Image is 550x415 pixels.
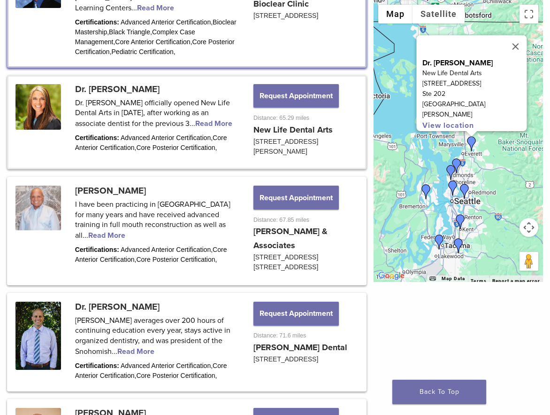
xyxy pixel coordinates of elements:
[422,89,527,99] p: Ste 202
[442,275,465,282] button: Map Data
[443,165,458,180] div: Dr. Megan Jones
[429,275,436,282] button: Keyboard shortcuts
[492,278,540,283] a: Report a map error
[519,5,538,23] button: Toggle fullscreen view
[376,270,407,282] img: Google
[471,278,487,284] a: Terms (opens in new tab)
[453,214,468,229] div: Dr. Amrita Majumdar
[412,5,465,23] button: Show satellite imagery
[422,121,474,130] a: View location
[445,180,460,196] div: Dr. Charles Wallace
[519,252,538,271] button: Drag Pegman onto the map to open Street View
[253,84,339,108] button: Request Appointment
[419,184,434,199] div: Dr. Rose Holdren
[464,136,479,151] div: Dr. Amy Thompson
[422,58,527,68] p: Dr. [PERSON_NAME]
[378,5,412,23] button: Show street map
[432,235,447,250] div: Dr. David Clark
[422,68,527,78] p: New Life Dental Arts
[422,78,527,89] p: [STREET_ADDRESS]
[253,302,339,325] button: Request Appointment
[253,186,339,209] button: Request Appointment
[449,158,464,173] div: Dr. Brent Robinson
[422,99,527,120] p: [GEOGRAPHIC_DATA][PERSON_NAME]
[392,380,486,404] a: Back To Top
[457,184,472,199] div: Dr. James Rosenwald
[504,35,527,58] button: Close
[376,270,407,282] a: Open this area in Google Maps (opens a new window)
[519,218,538,237] button: Map camera controls
[451,238,466,253] div: Dr. Chelsea Momany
